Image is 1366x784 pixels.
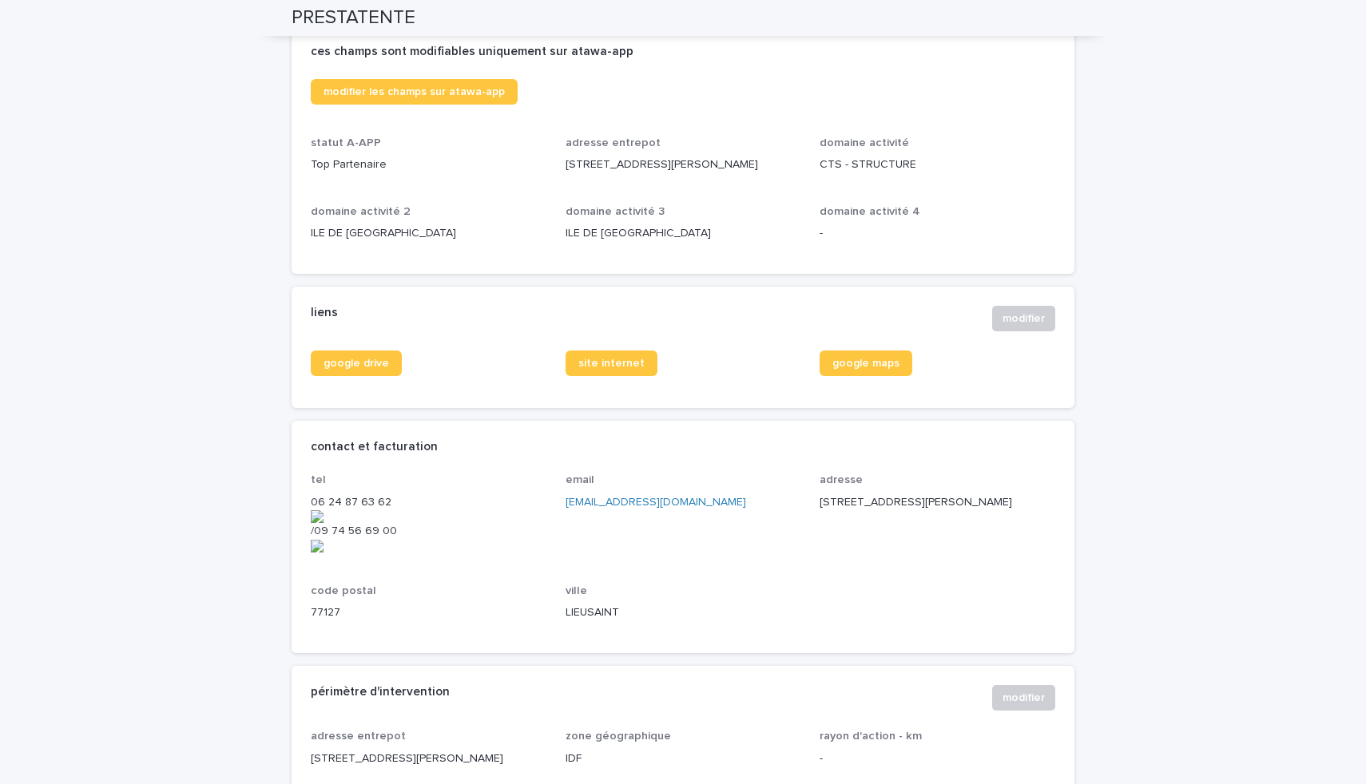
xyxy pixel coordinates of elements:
[311,510,546,523] img: actions-icon.png
[820,750,1055,767] p: -
[311,494,546,553] p: /
[314,525,397,537] onoff-telecom-ce-phone-number-wrapper: 09 74 56 69 00
[820,137,909,148] span: domaine activité
[311,79,518,105] a: modifier les champs sur atawa-app
[832,358,899,369] span: google maps
[992,306,1055,331] button: modifier
[820,156,1055,173] p: CTS - STRUCTURE
[311,685,450,699] h2: périmètre d'intervention
[820,350,912,376] a: google maps
[311,350,402,376] a: google drive
[1003,690,1045,706] span: modifier
[311,306,338,320] h2: liens
[820,206,920,217] span: domaine activité 4
[311,474,326,485] span: tel
[566,604,801,621] p: LIEUSAINT
[311,585,376,596] span: code postal
[311,497,391,508] onoff-telecom-ce-phone-number-wrapper: 06 24 87 63 62
[566,474,594,485] span: email
[311,225,546,242] p: ILE DE [GEOGRAPHIC_DATA]
[566,731,671,742] span: zone géographique
[566,350,657,376] a: site internet
[324,358,389,369] span: google drive
[311,137,381,148] span: statut A-APP
[292,6,415,30] h2: PRESTATENTE
[566,206,665,217] span: domaine activité 3
[1003,311,1045,327] span: modifier
[311,156,546,173] p: Top Partenaire
[311,540,546,552] img: actions-icon.png
[820,494,1055,511] p: [STREET_ADDRESS][PERSON_NAME]
[311,750,546,767] p: [STREET_ADDRESS][PERSON_NAME]
[820,731,922,742] span: rayon d'action - km
[311,731,406,742] span: adresse entrepot
[566,137,661,148] span: adresse entrepot
[820,474,863,485] span: adresse
[566,497,746,508] a: [EMAIL_ADDRESS][DOMAIN_NAME]
[566,156,801,173] p: [STREET_ADDRESS][PERSON_NAME]
[992,685,1055,711] button: modifier
[311,206,411,217] span: domaine activité 2
[311,604,546,621] p: 77127
[566,225,801,242] p: ILE DE [GEOGRAPHIC_DATA]
[566,750,801,767] p: IDF
[820,225,1055,242] p: -
[578,358,645,369] span: site internet
[566,585,587,596] span: ville
[311,440,438,454] h2: contact et facturation
[311,45,633,59] h2: ces champs sont modifiables uniquement sur atawa-app
[324,86,505,97] span: modifier les champs sur atawa-app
